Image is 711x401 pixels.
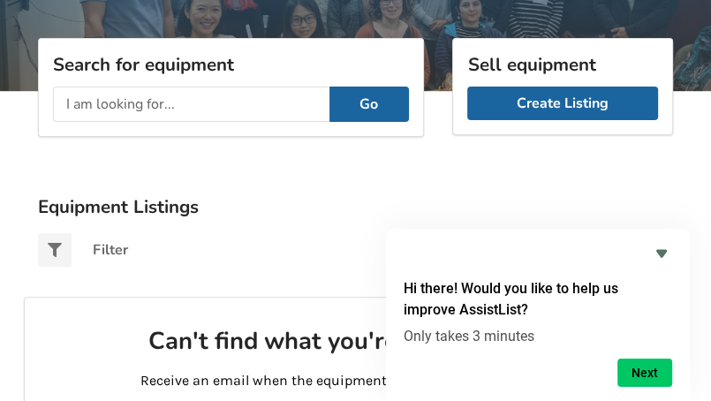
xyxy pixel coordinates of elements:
[404,278,672,321] h2: Hi there! Would you like to help us improve AssistList?
[93,243,128,257] div: Filter
[617,359,672,387] button: Next question
[467,87,658,120] a: Create Listing
[467,53,658,76] h3: Sell equipment
[53,53,409,76] h3: Search for equipment
[651,243,672,264] button: Hide survey
[404,328,672,344] p: Only takes 3 minutes
[53,326,658,357] h2: Can't find what you're searching for?
[404,243,672,387] div: Hi there! Would you like to help us improve AssistList?
[329,87,409,122] button: Go
[38,195,673,218] h3: Equipment Listings
[53,87,329,122] input: I am looking for...
[53,371,658,391] p: Receive an email when the equipment you're interested in is listed!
